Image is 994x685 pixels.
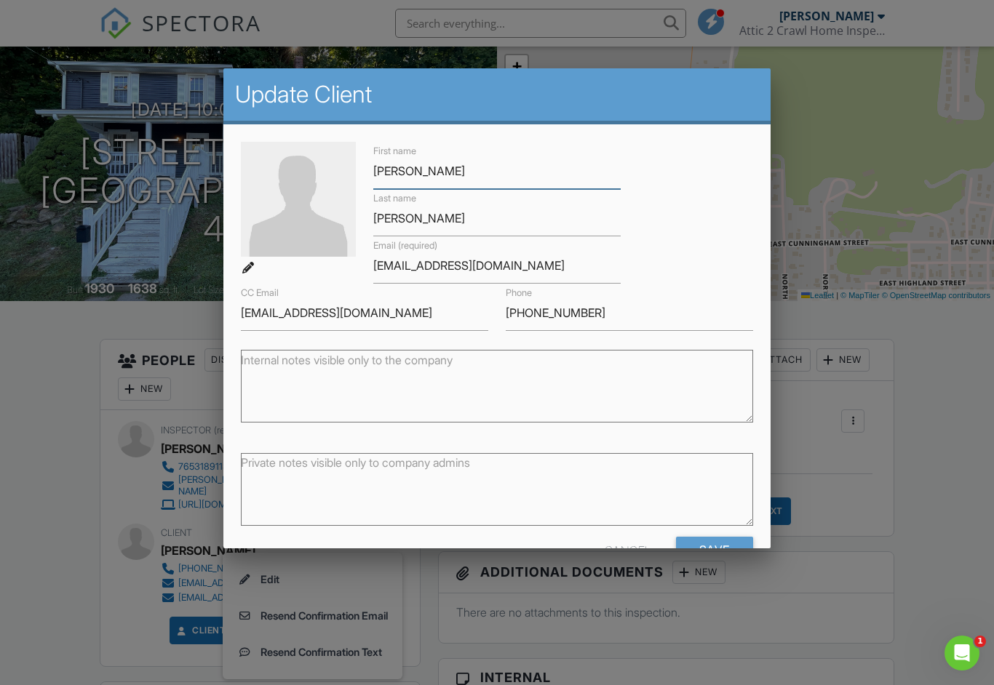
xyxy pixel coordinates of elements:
[235,80,758,109] h2: Update Client
[605,537,651,563] div: Cancel
[241,287,279,300] label: CC Email
[241,454,470,470] label: Private notes visible only to company admins
[945,636,979,670] iframe: Intercom live chat
[974,636,986,647] span: 1
[373,145,416,158] label: First name
[676,537,753,563] input: Save
[241,142,356,257] img: default-user-f0147aede5fd5fa78ca7ade42f37bd4542148d508eef1c3d3ea960f66861d68b.jpg
[373,239,437,252] label: Email (required)
[373,192,416,205] label: Last name
[241,352,453,368] label: Internal notes visible only to the company
[506,287,532,300] label: Phone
